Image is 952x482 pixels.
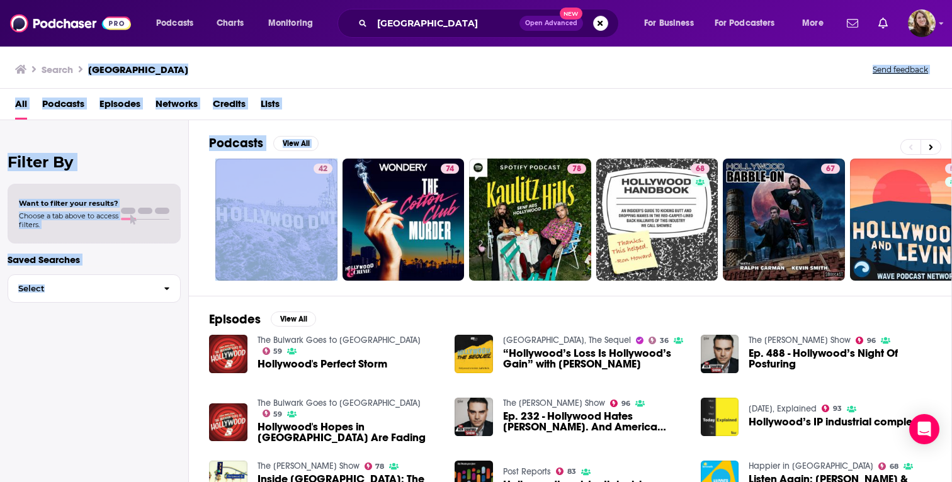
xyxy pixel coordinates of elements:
span: Podcasts [156,14,193,32]
a: Hollywood's Perfect Storm [258,359,387,369]
a: 68 [691,164,710,174]
span: Want to filter your results? [19,199,118,208]
a: PodcastsView All [209,135,319,151]
a: 78 [567,164,586,174]
a: 93 [822,405,842,412]
a: Show notifications dropdown [873,13,893,34]
a: Happier in Hollywood [749,461,873,471]
a: 74 [441,164,459,174]
span: 59 [273,349,282,354]
a: 68 [878,462,898,470]
h3: [GEOGRAPHIC_DATA] [88,64,188,76]
a: Lists [261,94,280,120]
span: 96 [621,401,630,406]
a: The Ben Shapiro Show [503,398,605,408]
img: Ep. 488 - Hollywood’s Night Of Posturing [701,335,739,373]
span: For Podcasters [715,14,775,32]
span: Monitoring [268,14,313,32]
button: open menu [793,13,839,33]
h3: Search [42,64,73,76]
a: 83 [556,468,576,475]
span: 78 [375,464,384,469]
img: “Hollywood’s Loss Is Hollywood’s Gain” with Jason Reed [455,335,493,373]
span: “Hollywood’s Loss Is Hollywood’s Gain” with [PERSON_NAME] [503,348,686,369]
a: 36 [649,337,669,344]
a: Charts [208,13,251,33]
button: open menu [147,13,210,33]
span: Choose a tab above to access filters. [19,211,118,229]
img: User Profile [908,9,936,37]
span: For Business [644,14,694,32]
a: Show notifications dropdown [842,13,863,34]
a: 68 [596,159,718,281]
a: Networks [156,94,198,120]
img: Podchaser - Follow, Share and Rate Podcasts [10,11,131,35]
input: Search podcasts, credits, & more... [372,13,519,33]
span: 42 [319,163,327,176]
span: Charts [217,14,244,32]
span: 36 [660,338,669,344]
div: Search podcasts, credits, & more... [349,9,631,38]
a: Ep. 488 - Hollywood’s Night Of Posturing [749,348,931,369]
h2: Podcasts [209,135,263,151]
a: Today, Explained [749,403,817,414]
button: Send feedback [869,64,932,75]
span: More [802,14,824,32]
a: Hollywood’s IP industrial complex [749,417,919,427]
a: All [15,94,27,120]
span: 68 [696,163,705,176]
h2: Filter By [8,153,181,171]
img: Hollywood's Hopes in China Are Fading [209,403,247,442]
span: 96 [867,338,876,344]
button: open menu [706,13,793,33]
a: 96 [856,337,876,344]
a: EpisodesView All [209,311,316,327]
a: 78 [365,462,385,470]
span: 59 [273,412,282,417]
a: The Pat Kenny Show [258,461,360,471]
button: View All [273,136,319,151]
a: 74 [343,159,465,281]
a: 67 [821,164,840,174]
button: Show profile menu [908,9,936,37]
a: Ep. 232 - Hollywood Hates Trump. And America Hates Hollywood. [503,411,686,432]
span: Open Advanced [525,20,577,26]
a: 78 [469,159,591,281]
a: Hollywood's Hopes in China Are Fading [258,422,440,443]
button: open menu [259,13,329,33]
a: Episodes [99,94,140,120]
button: open menu [635,13,710,33]
span: Logged in as katiefuchs [908,9,936,37]
span: 78 [572,163,581,176]
a: 42 [215,159,337,281]
a: The Ben Shapiro Show [749,335,851,345]
a: 96 [610,400,630,407]
h2: Episodes [209,311,261,327]
img: Hollywood’s IP industrial complex [701,398,739,436]
a: The Bulwark Goes to Hollywood [258,398,421,408]
a: Podcasts [42,94,84,120]
div: Open Intercom Messenger [909,414,939,444]
a: 42 [314,164,332,174]
button: Open AdvancedNew [519,16,583,31]
span: 68 [890,464,898,469]
a: Credits [213,94,246,120]
a: 67 [723,159,845,281]
span: 74 [446,163,454,176]
img: Ep. 232 - Hollywood Hates Trump. And America Hates Hollywood. [455,398,493,436]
